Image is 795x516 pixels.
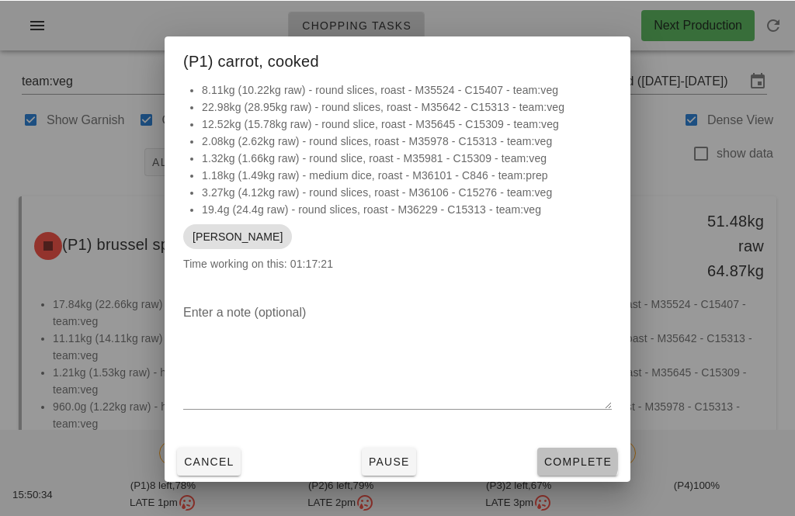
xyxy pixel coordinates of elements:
span: Cancel [183,455,234,467]
li: 3.27kg (4.12kg raw) - round slices, roast - M36106 - C15276 - team:veg [202,183,612,200]
li: 2.08kg (2.62kg raw) - round slices, roast - M35978 - C15313 - team:veg [202,132,612,149]
li: 12.52kg (15.78kg raw) - round slice, roast - M35645 - C15309 - team:veg [202,115,612,132]
li: 19.4g (24.4g raw) - round slices, roast - M36229 - C15313 - team:veg [202,200,612,217]
li: 1.18kg (1.49kg raw) - medium dice, roast - M36101 - C846 - team:prep [202,166,612,183]
li: 22.98kg (28.95kg raw) - round slices, roast - M35642 - C15313 - team:veg [202,98,612,115]
span: Pause [368,455,410,467]
div: (P1) carrot, cooked [165,36,630,81]
button: Complete [537,447,618,475]
button: Cancel [177,447,241,475]
li: 1.32kg (1.66kg raw) - round slice, roast - M35981 - C15309 - team:veg [202,149,612,166]
div: Time working on this: 01:17:21 [165,81,630,287]
span: Complete [543,455,612,467]
span: [PERSON_NAME] [193,223,283,248]
li: 8.11kg (10.22kg raw) - round slices, roast - M35524 - C15407 - team:veg [202,81,612,98]
button: Pause [362,447,416,475]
